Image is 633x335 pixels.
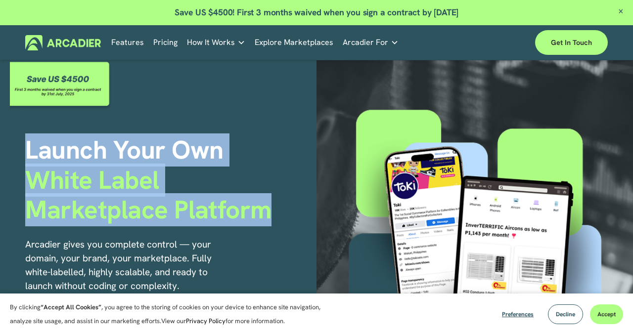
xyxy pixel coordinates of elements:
[584,288,633,335] div: Виджет чата
[495,304,541,324] button: Preferences
[343,35,399,50] a: folder dropdown
[255,35,333,50] a: Explore Marketplaces
[187,35,245,50] a: folder dropdown
[187,36,235,49] span: How It Works
[25,164,271,227] span: White Label Marketplace Platform
[535,30,608,55] a: Get in touch
[556,310,575,318] span: Decline
[111,35,144,50] a: Features
[25,35,101,50] img: Arcadier
[25,135,316,225] h1: Launch Your Own
[41,303,101,311] strong: “Accept All Cookies”
[548,304,583,324] button: Decline
[10,300,331,328] p: By clicking , you agree to the storing of cookies on your device to enhance site navigation, anal...
[153,35,178,50] a: Pricing
[584,288,633,335] iframe: Chat Widget
[343,36,388,49] span: Arcadier For
[502,310,534,318] span: Preferences
[186,317,226,325] a: Privacy Policy
[25,238,220,293] p: Arcadier gives you complete control — your domain, your brand, your marketplace. Fully white-labe...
